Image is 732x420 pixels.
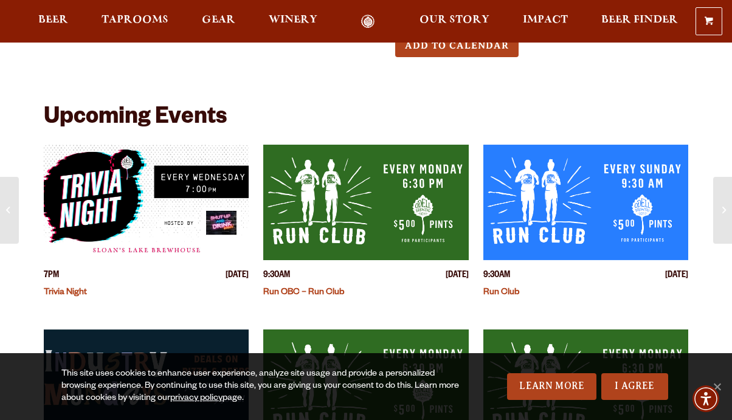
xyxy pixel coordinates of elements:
[261,15,325,29] a: Winery
[483,288,519,298] a: Run Club
[483,145,688,260] a: View event details
[601,373,668,400] a: I Agree
[483,270,510,283] span: 9:30AM
[446,270,469,283] span: [DATE]
[44,288,87,298] a: Trivia Night
[523,15,568,25] span: Impact
[44,270,59,283] span: 7PM
[395,35,519,57] button: Add to Calendar
[692,385,719,412] div: Accessibility Menu
[601,15,678,25] span: Beer Finder
[412,15,497,29] a: Our Story
[263,270,290,283] span: 9:30AM
[61,368,464,405] div: This site uses cookies to enhance user experience, analyze site usage and provide a personalized ...
[420,15,489,25] span: Our Story
[507,373,596,400] a: Learn More
[345,15,391,29] a: Odell Home
[44,145,249,260] a: View event details
[102,15,168,25] span: Taprooms
[94,15,176,29] a: Taprooms
[515,15,576,29] a: Impact
[44,106,227,133] h2: Upcoming Events
[202,15,235,25] span: Gear
[170,394,223,404] a: privacy policy
[30,15,76,29] a: Beer
[665,270,688,283] span: [DATE]
[269,15,317,25] span: Winery
[263,288,344,298] a: Run OBC – Run Club
[226,270,249,283] span: [DATE]
[38,15,68,25] span: Beer
[593,15,686,29] a: Beer Finder
[194,15,243,29] a: Gear
[263,145,468,260] a: View event details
